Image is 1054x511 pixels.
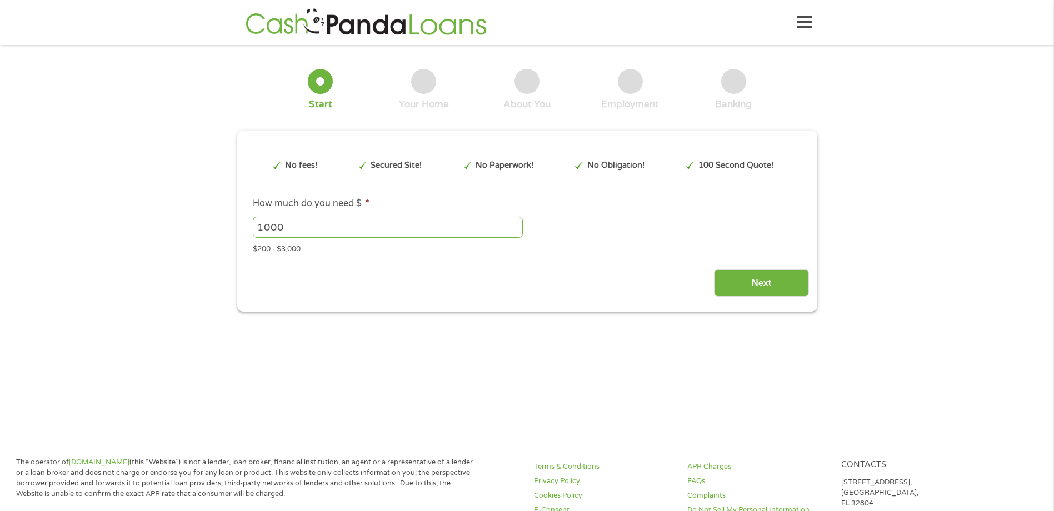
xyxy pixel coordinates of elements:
[534,490,674,501] a: Cookies Policy
[309,98,332,111] div: Start
[841,460,981,470] h4: Contacts
[698,159,773,172] p: 100 Second Quote!
[503,98,551,111] div: About You
[587,159,645,172] p: No Obligation!
[253,198,369,209] label: How much do you need $
[371,159,422,172] p: Secured Site!
[601,98,659,111] div: Employment
[16,457,477,499] p: The operator of (this “Website”) is not a lender, loan broker, financial institution, an agent or...
[242,7,490,38] img: GetLoanNow Logo
[534,476,674,487] a: Privacy Policy
[476,159,533,172] p: No Paperwork!
[714,269,809,297] input: Next
[399,98,449,111] div: Your Home
[841,477,981,509] p: [STREET_ADDRESS], [GEOGRAPHIC_DATA], FL 32804.
[715,98,752,111] div: Banking
[687,490,827,501] a: Complaints
[69,458,129,467] a: [DOMAIN_NAME]
[687,462,827,472] a: APR Charges
[687,476,827,487] a: FAQs
[253,240,801,255] div: $200 - $3,000
[285,159,317,172] p: No fees!
[534,462,674,472] a: Terms & Conditions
